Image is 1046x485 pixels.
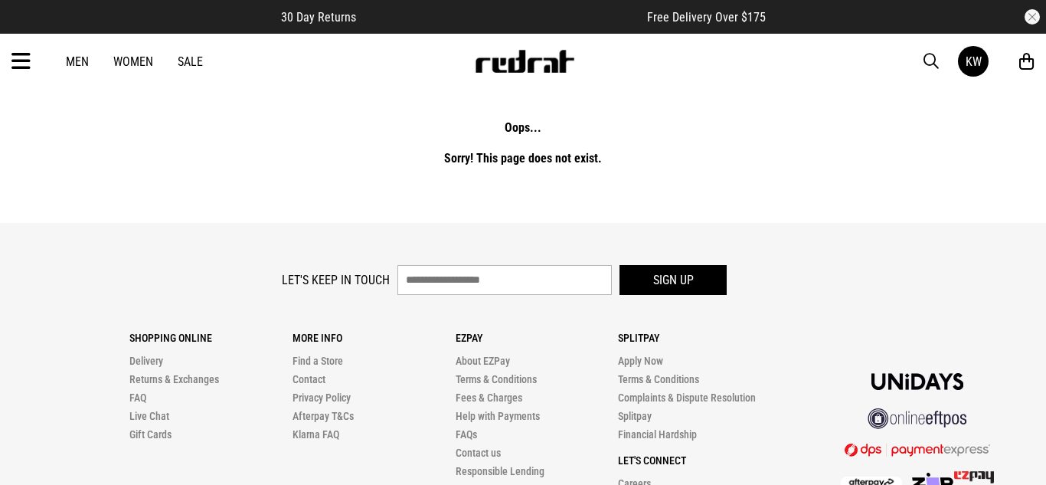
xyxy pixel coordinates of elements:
a: Sale [178,54,203,69]
img: online eftpos [868,408,967,429]
p: Ezpay [456,332,619,344]
a: Returns & Exchanges [129,373,219,385]
label: Let's keep in touch [282,273,390,287]
a: Help with Payments [456,410,540,422]
a: Afterpay T&Cs [293,410,354,422]
a: Responsible Lending [456,465,544,477]
a: Men [66,54,89,69]
a: Terms & Conditions [456,373,537,385]
a: About EZPay [456,355,510,367]
a: Find a Store [293,355,343,367]
span: 30 Day Returns [281,10,356,25]
a: Klarna FAQ [293,428,339,441]
a: Apply Now [618,355,663,367]
span: Free Delivery Over $175 [647,10,766,25]
a: Live Chat [129,410,169,422]
a: Contact us [456,447,501,459]
img: Unidays [871,373,963,390]
img: Splitpay [954,471,994,483]
button: Sign up [619,265,727,295]
a: Delivery [129,355,163,367]
a: Women [113,54,153,69]
a: Financial Hardship [618,428,697,441]
a: Gift Cards [129,428,172,441]
a: FAQs [456,428,477,441]
a: FAQ [129,392,146,404]
img: DPS [845,443,990,457]
p: More Info [293,332,456,344]
a: Fees & Charges [456,392,522,404]
p: Shopping Online [129,332,293,344]
div: KW [966,54,982,69]
a: Splitpay [618,410,652,422]
img: Redrat logo [474,50,575,73]
iframe: Customer reviews powered by Trustpilot [387,9,616,25]
p: Let's Connect [618,454,781,467]
a: Complaints & Dispute Resolution [618,392,756,404]
a: Terms & Conditions [618,373,699,385]
a: Privacy Policy [293,392,351,404]
p: Splitpay [618,332,781,344]
strong: Oops... [505,120,541,135]
strong: Sorry! This page does not exist. [444,151,602,165]
a: Contact [293,373,325,385]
